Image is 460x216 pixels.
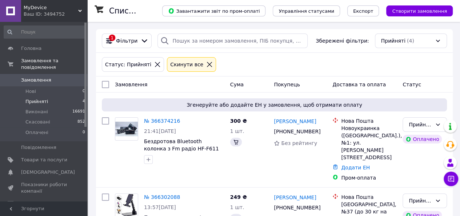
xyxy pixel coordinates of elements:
[72,109,85,115] span: 16691
[25,129,48,136] span: Оплачені
[157,34,308,48] input: Пошук за номером замовлення, ПІБ покупця, номером телефону, Email, номером накладної
[25,119,50,125] span: Скасовані
[381,37,405,44] span: Прийняті
[274,118,316,125] a: [PERSON_NAME]
[115,122,138,137] img: Фото товару
[168,8,260,14] span: Завантажити звіт по пром-оплаті
[169,60,205,68] div: Cкинути все
[83,88,85,95] span: 0
[403,82,421,87] span: Статус
[144,194,180,200] a: № 366302088
[77,119,85,125] span: 852
[444,172,458,186] button: Чат з покупцем
[109,7,183,15] h1: Список замовлень
[115,117,138,141] a: Фото товару
[274,194,316,201] a: [PERSON_NAME]
[144,138,219,152] a: Бездротова Bluetooth колонка з Fm радіо HF-F611
[104,60,153,68] div: Статус: Прийняті
[403,135,442,144] div: Оплачено
[281,140,317,146] span: Без рейтингу
[409,121,432,129] div: Прийнято
[116,37,137,44] span: Фільтри
[407,38,414,44] span: (4)
[341,165,370,170] a: Додати ЕН
[230,204,244,210] span: 1 шт.
[379,8,453,13] a: Створити замовлення
[272,203,321,213] div: [PHONE_NUMBER]
[25,98,48,105] span: Прийняті
[230,82,244,87] span: Cума
[162,5,265,16] button: Завантажити звіт по пром-оплаті
[341,174,397,181] div: Пром-оплата
[316,37,369,44] span: Збережені фільтри:
[230,194,247,200] span: 249 ₴
[332,82,386,87] span: Доставка та оплата
[341,193,397,201] div: Нова Пошта
[83,129,85,136] span: 0
[144,128,176,134] span: 21:41[DATE]
[144,118,180,124] a: № 366374216
[230,118,247,124] span: 300 ₴
[105,101,444,109] span: Згенеруйте або додайте ЕН у замовлення, щоб отримати оплату
[21,181,67,195] span: Показники роботи компанії
[83,98,85,105] span: 4
[21,144,56,151] span: Повідомлення
[347,5,379,16] button: Експорт
[274,82,300,87] span: Покупець
[409,197,432,205] div: Прийнято
[4,25,86,39] input: Пошук
[25,88,36,95] span: Нові
[24,4,78,11] span: MyDevice
[21,77,51,83] span: Замовлення
[386,5,453,16] button: Створити замовлення
[21,169,75,176] span: [DEMOGRAPHIC_DATA]
[144,204,176,210] span: 13:57[DATE]
[273,5,340,16] button: Управління статусами
[353,8,373,14] span: Експорт
[25,109,48,115] span: Виконані
[230,128,244,134] span: 1 шт.
[21,201,40,207] span: Відгуки
[21,45,41,52] span: Головна
[279,8,334,14] span: Управління статусами
[24,11,87,17] div: Ваш ID: 3494752
[341,125,397,161] div: Новоукраинка ([GEOGRAPHIC_DATA].), №1: ул. [PERSON_NAME][STREET_ADDRESS]
[392,8,447,14] span: Створити замовлення
[21,58,87,71] span: Замовлення та повідомлення
[341,117,397,125] div: Нова Пошта
[21,157,67,163] span: Товари та послуги
[272,126,321,137] div: [PHONE_NUMBER]
[115,82,147,87] span: Замовлення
